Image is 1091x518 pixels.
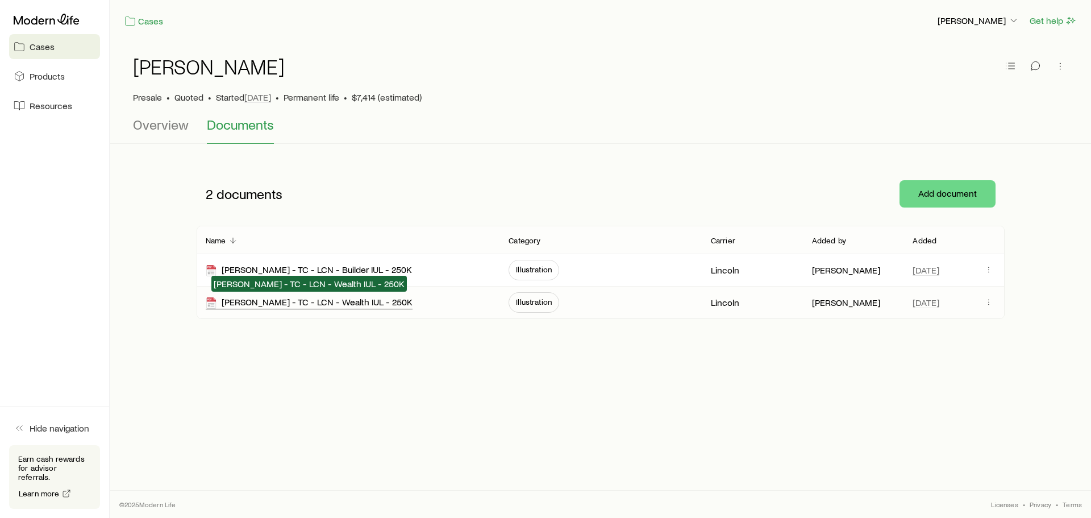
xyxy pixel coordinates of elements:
[509,236,540,245] p: Category
[352,92,422,103] span: $7,414 (estimated)
[30,422,89,434] span: Hide navigation
[208,92,211,103] span: •
[18,454,91,482] p: Earn cash rewards for advisor referrals.
[133,55,285,78] h1: [PERSON_NAME]
[812,297,880,308] p: [PERSON_NAME]
[9,64,100,89] a: Products
[344,92,347,103] span: •
[30,41,55,52] span: Cases
[244,92,271,103] span: [DATE]
[1029,14,1077,27] button: Get help
[206,264,412,277] div: [PERSON_NAME] - TC - LCN - Builder IUL - 250K
[133,117,189,132] span: Overview
[812,264,880,276] p: [PERSON_NAME]
[216,92,271,103] p: Started
[9,445,100,509] div: Earn cash rewards for advisor referrals.Learn more
[913,236,936,245] p: Added
[711,264,739,276] p: Lincoln
[938,15,1019,26] p: [PERSON_NAME]
[900,180,996,208] button: Add document
[913,264,939,276] span: [DATE]
[276,92,279,103] span: •
[9,93,100,118] a: Resources
[166,92,170,103] span: •
[812,236,846,245] p: Added by
[119,500,176,509] p: © 2025 Modern Life
[284,92,339,103] span: Permanent life
[711,236,735,245] p: Carrier
[9,34,100,59] a: Cases
[1056,500,1058,509] span: •
[216,186,282,202] span: documents
[206,186,213,202] span: 2
[207,117,274,132] span: Documents
[174,92,203,103] span: Quoted
[991,500,1018,509] a: Licenses
[516,265,552,274] span: Illustration
[206,236,226,245] p: Name
[206,296,413,309] div: [PERSON_NAME] - TC - LCN - Wealth IUL - 250K
[1023,500,1025,509] span: •
[124,15,164,28] a: Cases
[1063,500,1082,509] a: Terms
[711,297,739,308] p: Lincoln
[937,14,1020,28] button: [PERSON_NAME]
[133,117,1068,144] div: Case details tabs
[1030,500,1051,509] a: Privacy
[30,71,65,82] span: Products
[19,490,60,498] span: Learn more
[913,297,939,308] span: [DATE]
[133,92,162,103] p: Presale
[9,416,100,441] button: Hide navigation
[30,100,72,111] span: Resources
[516,297,552,306] span: Illustration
